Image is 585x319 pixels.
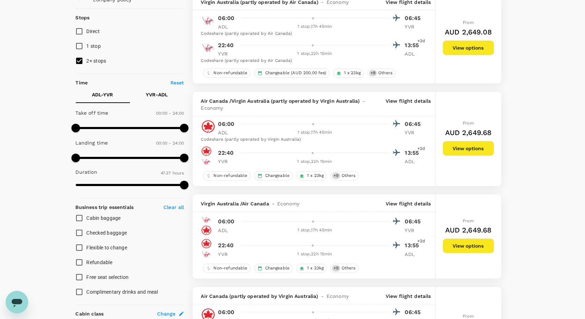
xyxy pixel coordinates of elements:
img: AC [201,225,212,236]
p: ADL [405,158,423,165]
p: 22:40 [218,41,234,50]
p: 13:55 [405,149,423,157]
p: ADL [405,50,423,57]
p: Duration [76,168,97,176]
div: Changeable [254,171,293,180]
p: Landing time [76,139,108,146]
span: Changeable (AUD 200.00 fee) [262,70,329,76]
p: Clear all [163,204,184,211]
p: 13:55 [405,241,423,250]
div: 1 x 23kg [296,264,327,273]
div: 1 stop , 22h 15min [240,158,390,165]
span: + 9 [332,265,340,271]
span: Change [157,310,176,317]
div: +9Others [330,264,359,273]
span: Economy [201,104,223,111]
span: + 9 [332,173,340,179]
span: From [463,314,474,319]
span: Economy [326,293,349,300]
img: AC [201,120,215,134]
span: - [269,200,277,207]
span: Refundable [87,260,113,265]
span: Non-refundable [211,173,250,179]
p: YVR [405,23,423,30]
div: Changeable (AUD 200.00 fee) [254,69,330,78]
span: +2d [417,38,425,45]
p: ADL - YVR [92,91,113,98]
img: VA [201,41,215,55]
span: From [463,121,474,126]
p: Reset [170,79,184,86]
button: View options [443,141,494,156]
button: View options [443,40,494,55]
span: Direct [87,28,100,34]
img: VA [201,14,215,28]
span: Virgin Australia / Air Canada [201,200,269,207]
div: 1 stop , 17h 45min [240,227,390,234]
h6: AUD 2,649.68 [445,127,492,138]
p: YVR - ADL [146,91,168,98]
span: From [463,20,474,25]
span: 1 x 23kg [341,70,363,76]
div: 1 x 23kg [296,171,327,180]
p: 22:40 [218,149,234,157]
h6: AUD 2,649.08 [445,26,492,38]
span: 47.37 hours [161,171,184,176]
p: YVR [218,251,236,258]
img: VA [201,249,212,260]
p: 06:00 [218,120,235,128]
p: 06:00 [218,217,235,226]
p: YVR [218,158,236,165]
p: 22:40 [218,241,234,250]
span: Non-refundable [211,70,250,76]
span: - [318,293,326,300]
p: Take off time [76,109,108,116]
div: Codeshare (partly operated by Air Canada) [201,30,423,37]
span: Non-refundable [211,265,250,271]
img: VA [201,157,212,167]
p: 06:45 [405,14,423,23]
p: ADL [218,129,236,136]
p: YVR [405,129,423,136]
div: Codeshare (partly operated by Air Canada) [201,57,423,64]
span: Others [339,265,359,271]
span: +2d [417,145,425,152]
img: AC [201,238,212,249]
span: Flexible to change [87,245,127,250]
span: 00:00 - 24:00 [156,111,184,116]
img: AC [201,146,212,157]
p: 06:45 [405,217,423,226]
p: ADL [218,23,236,30]
div: Non-refundable [203,69,251,78]
span: Free seat selection [87,274,129,280]
h6: AUD 2,649.68 [445,224,492,236]
div: 1 x 23kg [333,69,364,78]
strong: Business trip essentials [76,204,134,210]
iframe: Button to launch messaging window [6,291,28,313]
p: 06:00 [218,308,235,317]
strong: Cabin class [76,311,104,317]
p: YVR [405,227,423,234]
p: 13:55 [405,41,423,50]
span: 1 x 23kg [304,173,326,179]
p: 06:45 [405,120,423,128]
span: Cabin baggage [87,215,121,221]
span: +2d [417,238,425,245]
div: 1 stop , 17h 45min [240,129,390,136]
span: Economy [277,200,299,207]
div: 1 stop , 22h 15min [240,50,390,57]
span: Complimentary drinks and meal [87,289,158,295]
span: 00:00 - 24:00 [156,141,184,146]
span: + 8 [369,70,377,76]
p: 06:45 [405,308,423,317]
span: 1 stop [87,43,101,49]
span: 1 x 23kg [304,265,326,271]
div: Changeable [254,264,293,273]
button: View options [443,238,494,253]
img: VA [201,215,212,225]
strong: Stops [76,15,90,20]
p: View flight details [386,97,431,111]
div: Codeshare (partly operated by Virgin Australia) [201,136,423,143]
span: 2+ stops [87,58,106,64]
div: Non-refundable [203,264,251,273]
